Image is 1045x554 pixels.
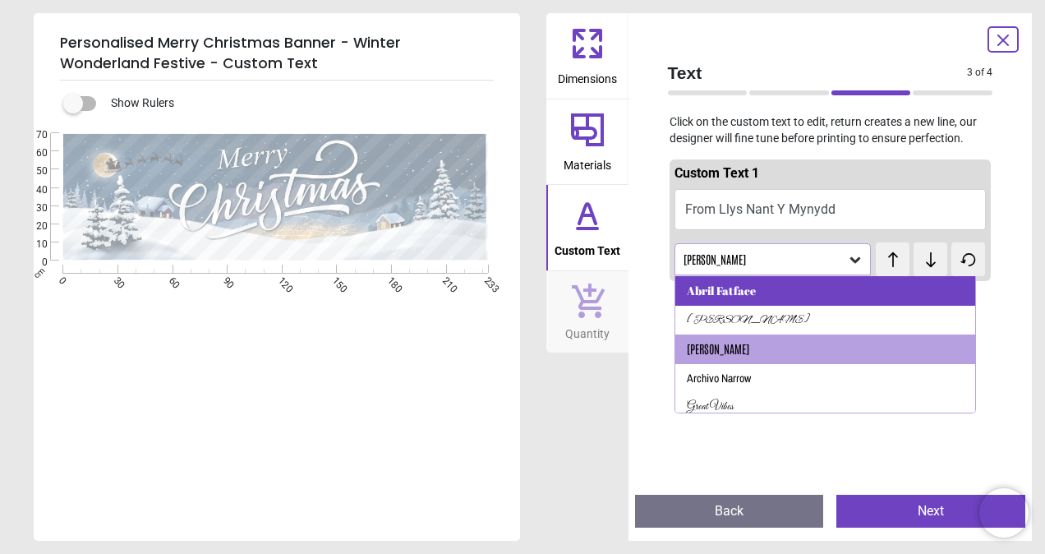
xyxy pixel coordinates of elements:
span: Custom Text [555,235,620,260]
span: 50 [16,164,48,178]
p: Click on the custom text to edit, return creates a new line, our designer will fine tune before p... [655,114,1006,146]
span: Quantity [565,318,610,343]
button: Quantity [546,271,628,353]
span: Custom Text 1 [674,165,759,181]
div: Abril Fatface [687,283,756,299]
button: From Llys Nant Y Mynydd [674,189,987,230]
span: 30 [16,201,48,215]
div: [PERSON_NAME] [687,341,749,358]
div: Show Rulers [73,94,520,113]
button: Dimensions [546,13,628,99]
iframe: Brevo live chat [979,488,1029,538]
span: Materials [564,150,611,174]
button: Custom Text [546,185,628,270]
span: 3 of 4 [967,66,992,80]
span: 20 [16,219,48,233]
button: Materials [546,99,628,185]
button: Next [836,495,1025,528]
button: Back [635,495,824,528]
span: 10 [16,238,48,252]
span: Dimensions [558,63,617,88]
div: [PERSON_NAME] [687,312,810,329]
span: 0 [16,256,48,270]
div: [PERSON_NAME] [682,252,848,266]
span: cm [32,265,47,280]
span: 60 [16,146,48,160]
span: Text [668,61,968,85]
div: Great Vibes [687,399,734,416]
h5: Personalised Merry Christmas Banner - Winter Wonderland Festive - Custom Text [60,26,494,81]
div: Archivo Narrow [687,371,751,387]
span: 70 [16,128,48,142]
span: 40 [16,183,48,197]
